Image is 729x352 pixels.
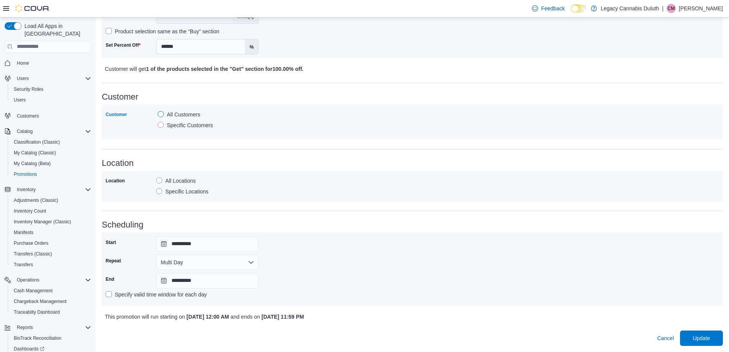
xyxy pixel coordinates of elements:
span: Classification (Classic) [14,139,60,145]
a: Inventory Manager (Classic) [11,217,74,226]
span: Cash Management [11,286,91,295]
span: Operations [14,275,91,285]
span: Cancel [657,334,674,342]
a: Users [11,95,29,105]
a: Transfers [11,260,36,269]
div: Corey McCauley [667,4,676,13]
span: Adjustments (Classic) [14,197,58,203]
span: Purchase Orders [14,240,49,246]
button: Classification (Classic) [8,137,94,147]
button: Security Roles [8,84,94,95]
button: Cash Management [8,285,94,296]
p: This promotion will run starting on and ends on [105,312,566,321]
h3: Scheduling [102,220,723,229]
button: Reports [2,322,94,333]
a: Classification (Classic) [11,138,63,147]
a: Inventory Count [11,206,49,216]
span: Transfers [11,260,91,269]
p: Customer will get [105,64,566,74]
p: Legacy Cannabis Duluth [601,4,659,13]
a: Purchase Orders [11,239,52,248]
a: Security Roles [11,85,46,94]
span: Home [17,60,29,66]
h3: Customer [102,92,723,102]
span: Catalog [14,127,91,136]
a: BioTrack Reconciliation [11,334,65,343]
label: All Locations [156,176,196,185]
button: Operations [14,275,42,285]
button: Reports [14,323,36,332]
span: Adjustments (Classic) [11,196,91,205]
span: Transfers (Classic) [11,249,91,259]
span: CM [668,4,675,13]
button: Traceabilty Dashboard [8,307,94,318]
label: Location [106,178,125,184]
span: Reports [14,323,91,332]
a: Promotions [11,170,40,179]
p: | [662,4,664,13]
span: My Catalog (Beta) [14,160,51,167]
span: Transfers (Classic) [14,251,52,257]
button: BioTrack Reconciliation [8,333,94,344]
a: Transfers (Classic) [11,249,55,259]
span: Cash Management [14,288,52,294]
label: All Customers [158,110,200,119]
a: Adjustments (Classic) [11,196,61,205]
button: My Catalog (Beta) [8,158,94,169]
input: Press the down key to open a popover containing a calendar. [156,273,259,288]
label: Product selection same as the “Buy” section [106,27,219,36]
a: Feedback [529,1,568,16]
span: Inventory [14,185,91,194]
span: My Catalog (Classic) [11,148,91,157]
span: Dashboards [14,346,44,352]
a: Chargeback Management [11,297,70,306]
button: Catalog [2,126,94,137]
span: Security Roles [14,86,43,92]
img: Cova [15,5,50,12]
span: Update [693,334,710,342]
span: Load All Apps in [GEOGRAPHIC_DATA] [21,22,91,38]
label: Start [106,239,116,246]
span: Promotions [14,171,37,177]
a: Customers [14,111,42,121]
button: Update [680,331,723,346]
span: Customers [17,113,39,119]
button: Operations [2,275,94,285]
button: Transfers [8,259,94,270]
b: 1 of the products selected in the "Get" section for 100.00% off . [146,66,303,72]
span: Inventory Manager (Classic) [14,219,71,225]
button: Adjustments (Classic) [8,195,94,206]
span: Traceabilty Dashboard [14,309,60,315]
label: Specific Customers [158,121,213,130]
span: My Catalog (Beta) [11,159,91,168]
button: Purchase Orders [8,238,94,249]
a: Home [14,59,32,68]
span: Purchase Orders [11,239,91,248]
label: Specific Locations [156,187,209,196]
span: Inventory [17,187,36,193]
label: Set Percent Off [106,42,140,48]
button: Transfers (Classic) [8,249,94,259]
span: Reports [17,324,33,331]
label: % [245,39,258,54]
span: Inventory Manager (Classic) [11,217,91,226]
span: Classification (Classic) [11,138,91,147]
span: Feedback [541,5,564,12]
a: Cash Management [11,286,55,295]
button: Manifests [8,227,94,238]
span: Catalog [17,128,33,134]
span: Operations [17,277,39,283]
span: Inventory Count [14,208,46,214]
button: Customers [2,110,94,121]
button: Home [2,57,94,69]
span: Users [11,95,91,105]
a: My Catalog (Classic) [11,148,59,157]
span: Security Roles [11,85,91,94]
span: Promotions [11,170,91,179]
button: Inventory [2,184,94,195]
span: BioTrack Reconciliation [11,334,91,343]
button: Users [8,95,94,105]
button: My Catalog (Classic) [8,147,94,158]
button: Inventory Manager (Classic) [8,216,94,227]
